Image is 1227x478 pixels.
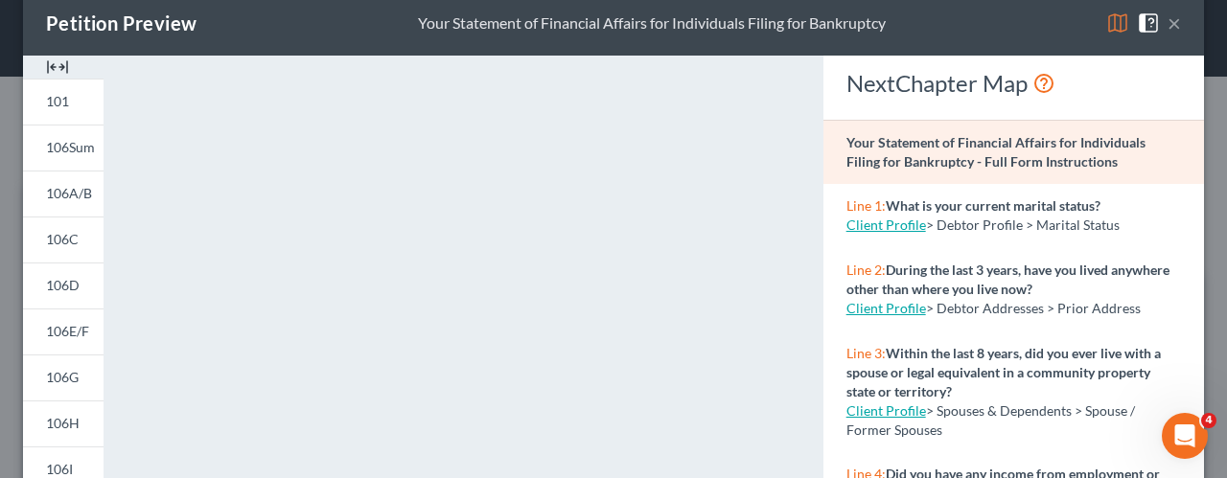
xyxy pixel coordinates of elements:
span: 106E/F [46,323,89,339]
button: × [1168,11,1181,34]
strong: What is your current marital status? [886,197,1100,214]
img: help-close-5ba153eb36485ed6c1ea00a893f15db1cb9b99d6cae46e1a8edb6c62d00a1a76.svg [1137,11,1160,34]
strong: Within the last 8 years, did you ever live with a spouse or legal equivalent in a community prope... [846,345,1161,399]
a: 106D [23,262,104,308]
span: > Spouses & Dependents > Spouse / Former Spouses [846,402,1135,438]
a: 106G [23,354,104,400]
a: 106A/B [23,171,104,216]
span: 106C [46,231,79,247]
a: Client Profile [846,300,926,316]
a: 106E/F [23,308,104,354]
strong: During the last 3 years, have you lived anywhere other than where you live now? [846,262,1169,297]
iframe: Intercom live chat [1162,413,1208,459]
span: 106G [46,369,79,385]
div: Your Statement of Financial Affairs for Individuals Filing for Bankruptcy [418,12,886,34]
span: > Debtor Addresses > Prior Address [926,300,1141,316]
span: Line 2: [846,262,886,278]
strong: Your Statement of Financial Affairs for Individuals Filing for Bankruptcy - Full Form Instructions [846,134,1146,170]
span: > Debtor Profile > Marital Status [926,216,1120,233]
span: 106Sum [46,139,95,155]
span: 4 [1201,413,1216,428]
span: Line 3: [846,345,886,361]
span: 106D [46,277,80,293]
a: 101 [23,79,104,125]
a: Client Profile [846,402,926,419]
span: Line 1: [846,197,886,214]
img: map-eea8200ae884c6f1103ae1953ef3d486a96c86aabb227e865a55264e3737af1f.svg [1106,11,1129,34]
a: Client Profile [846,216,926,233]
a: 106H [23,400,104,446]
a: 106Sum [23,125,104,171]
span: 106H [46,415,80,431]
span: 106I [46,461,73,477]
img: expand-e0f6d898513216a626fdd78e52531dac95497ffd26381d4c15ee2fc46db09dca.svg [46,56,69,79]
span: 106A/B [46,185,92,201]
a: 106C [23,216,104,262]
span: 101 [46,93,69,109]
div: NextChapter Map [846,68,1181,99]
div: Petition Preview [46,10,197,36]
